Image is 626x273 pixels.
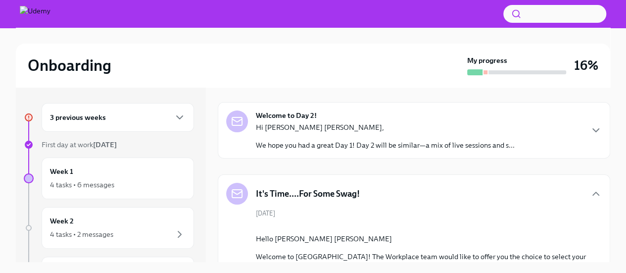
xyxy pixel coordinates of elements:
[24,207,194,249] a: Week 24 tasks • 2 messages
[256,110,317,120] strong: Welcome to Day 2!
[50,166,73,177] h6: Week 1
[50,216,74,226] h6: Week 2
[24,140,194,150] a: First day at work[DATE]
[256,188,360,200] h5: It's Time....For Some Swag!
[256,140,515,150] p: We hope you had a great Day 1! Day 2 will be similar—a mix of live sessions and s...
[256,209,275,218] span: [DATE]
[42,103,194,132] div: 3 previous weeks
[256,252,586,272] p: Welcome to [GEOGRAPHIC_DATA]! The Workplace team would like to offer you the choice to select you...
[20,6,50,22] img: Udemy
[50,180,114,190] div: 4 tasks • 6 messages
[50,112,106,123] h6: 3 previous weeks
[50,229,113,239] div: 4 tasks • 2 messages
[24,158,194,199] a: Week 14 tasks • 6 messages
[28,55,111,75] h2: Onboarding
[42,140,117,149] span: First day at work
[467,55,507,65] strong: My progress
[93,140,117,149] strong: [DATE]
[574,56,598,74] h3: 16%
[256,234,586,244] p: Hello [PERSON_NAME] [PERSON_NAME]
[256,122,515,132] p: Hi [PERSON_NAME] [PERSON_NAME],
